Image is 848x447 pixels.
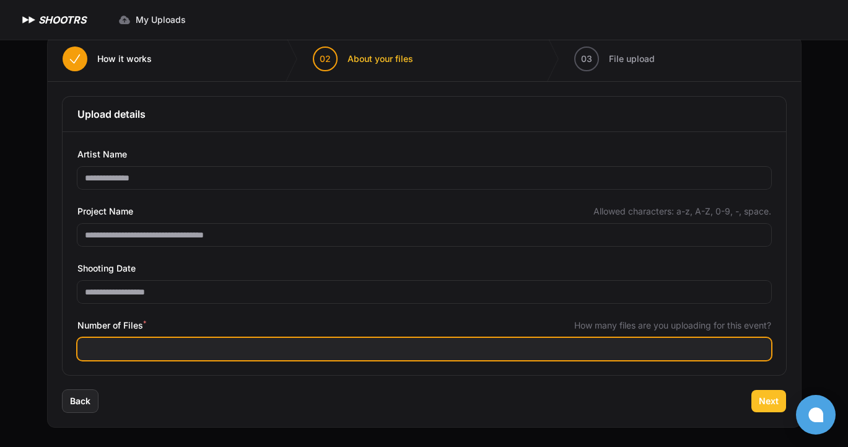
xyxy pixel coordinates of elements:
span: Number of Files [77,318,146,333]
a: My Uploads [111,9,193,31]
h1: SHOOTRS [38,12,86,27]
button: Back [63,390,98,412]
span: About your files [348,53,413,65]
span: How many files are you uploading for this event? [574,319,771,332]
a: SHOOTRS SHOOTRS [20,12,86,27]
h3: Upload details [77,107,771,122]
span: My Uploads [136,14,186,26]
span: Allowed characters: a-z, A-Z, 0-9, -, space. [593,205,771,218]
span: Artist Name [77,147,127,162]
span: File upload [609,53,655,65]
span: Shooting Date [77,261,136,276]
button: 03 File upload [559,37,670,81]
button: Open chat window [796,395,836,435]
span: Project Name [77,204,133,219]
span: 02 [320,53,331,65]
button: 02 About your files [298,37,428,81]
span: How it works [97,53,152,65]
button: Next [751,390,786,412]
span: Next [759,395,779,407]
span: Back [70,395,90,407]
span: 03 [581,53,592,65]
img: SHOOTRS [20,12,38,27]
button: How it works [48,37,167,81]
